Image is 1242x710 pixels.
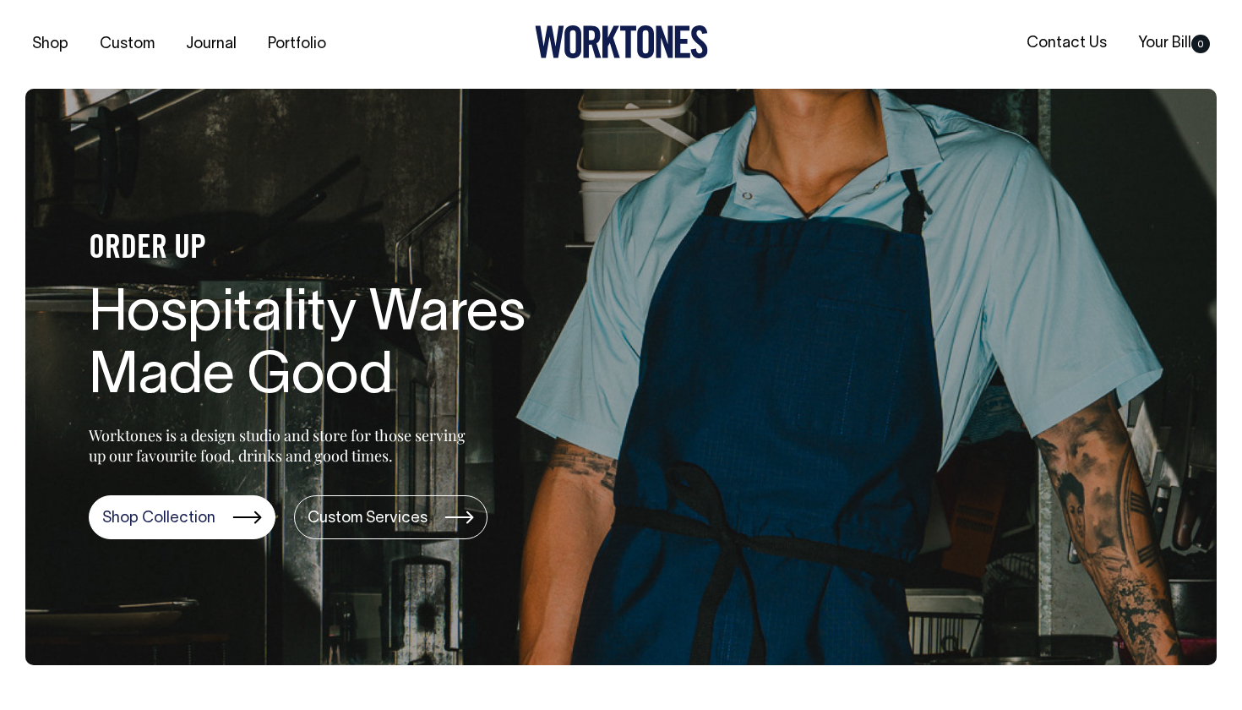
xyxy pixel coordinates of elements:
[1131,30,1217,57] a: Your Bill0
[25,30,75,58] a: Shop
[1020,30,1114,57] a: Contact Us
[89,284,629,411] h1: Hospitality Wares Made Good
[1191,35,1210,53] span: 0
[261,30,333,58] a: Portfolio
[89,425,473,466] p: Worktones is a design studio and store for those serving up our favourite food, drinks and good t...
[89,232,629,267] h4: ORDER UP
[179,30,243,58] a: Journal
[93,30,161,58] a: Custom
[294,495,488,539] a: Custom Services
[89,495,275,539] a: Shop Collection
